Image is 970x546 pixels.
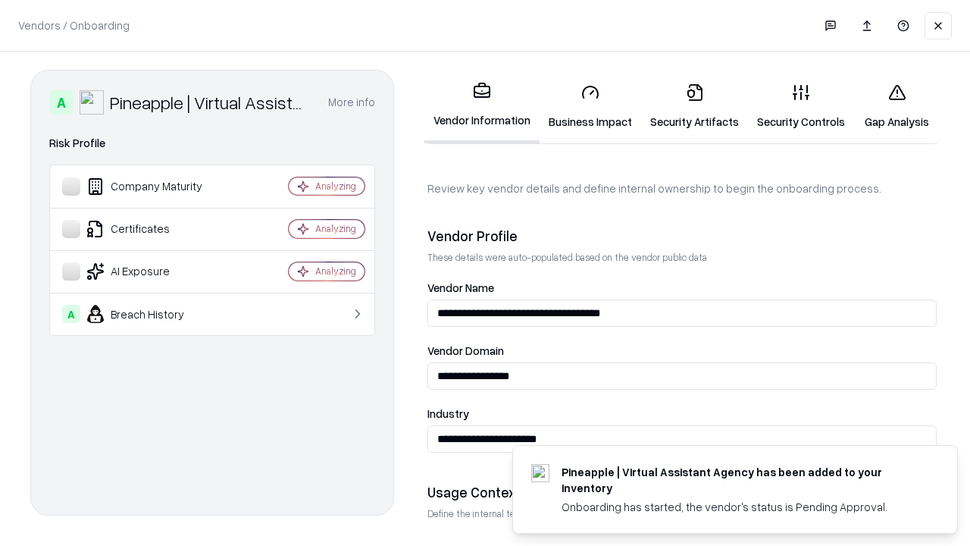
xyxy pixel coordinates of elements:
div: Analyzing [315,180,356,193]
a: Vendor Information [424,70,540,143]
div: AI Exposure [62,262,243,281]
a: Gap Analysis [854,71,940,142]
p: These details were auto-populated based on the vendor public data [427,251,937,264]
a: Security Controls [748,71,854,142]
div: Onboarding has started, the vendor's status is Pending Approval. [562,499,921,515]
div: Pineapple | Virtual Assistant Agency has been added to your inventory [562,464,921,496]
div: Certificates [62,220,243,238]
div: Company Maturity [62,177,243,196]
p: Review key vendor details and define internal ownership to begin the onboarding process. [427,180,937,196]
a: Security Artifacts [641,71,748,142]
p: Define the internal team and reason for using this vendor. This helps assess business relevance a... [427,507,937,520]
div: Breach History [62,305,243,323]
div: Usage Context [427,483,937,501]
div: Analyzing [315,222,356,235]
div: A [49,90,74,115]
label: Vendor Domain [427,345,937,356]
div: A [62,305,80,323]
img: trypineapple.com [531,464,549,482]
div: Pineapple | Virtual Assistant Agency [110,90,310,115]
a: Business Impact [540,71,641,142]
label: Industry [427,408,937,419]
img: Pineapple | Virtual Assistant Agency [80,90,104,115]
button: More info [328,89,375,116]
div: Vendor Profile [427,227,937,245]
div: Analyzing [315,265,356,278]
p: Vendors / Onboarding [18,17,130,33]
label: Vendor Name [427,282,937,293]
div: Risk Profile [49,134,375,152]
